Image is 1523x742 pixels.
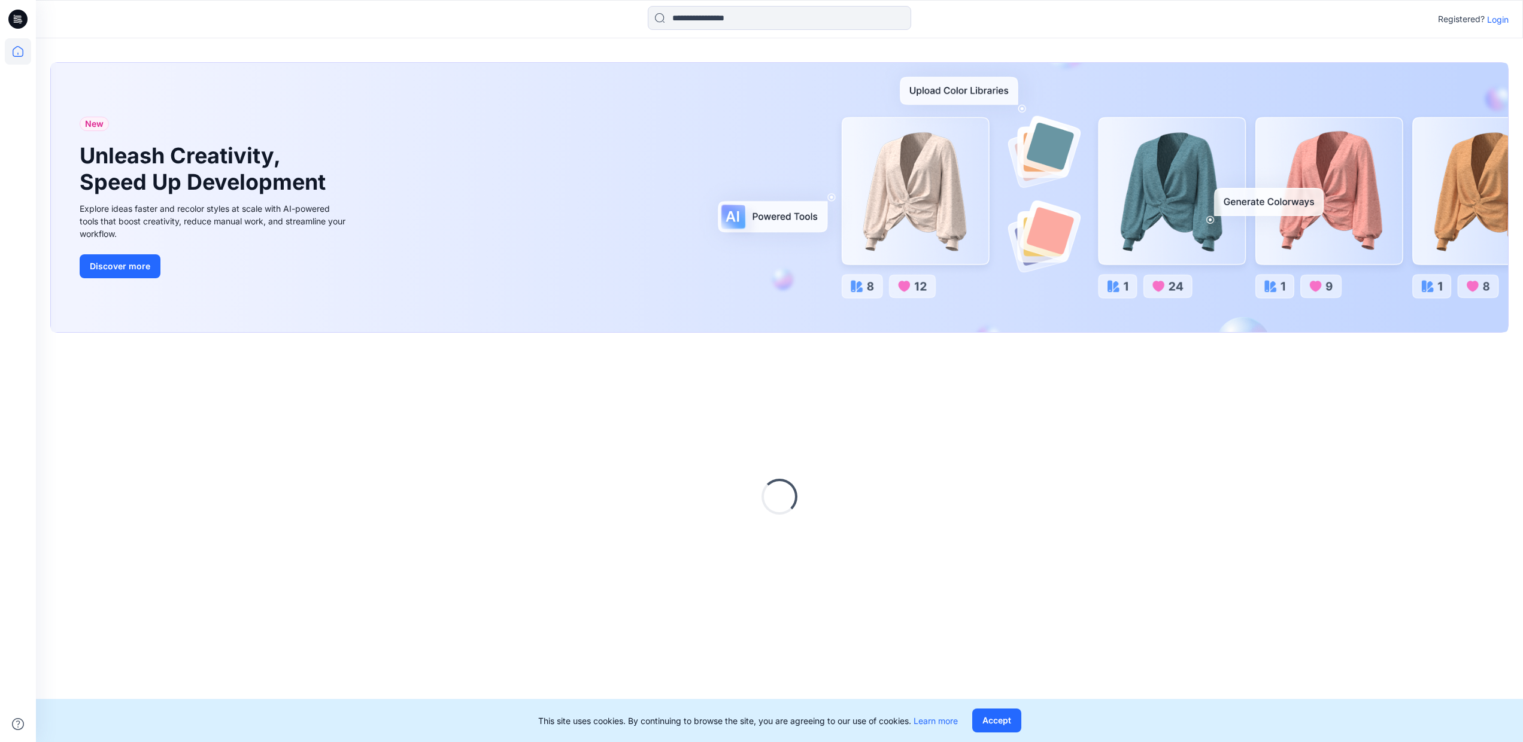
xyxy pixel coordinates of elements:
[85,117,104,131] span: New
[1487,13,1509,26] p: Login
[80,254,349,278] a: Discover more
[972,708,1021,732] button: Accept
[80,143,331,194] h1: Unleash Creativity, Speed Up Development
[80,254,160,278] button: Discover more
[914,716,958,726] a: Learn more
[538,714,958,727] p: This site uses cookies. By continuing to browse the site, you are agreeing to our use of cookies.
[1438,12,1485,26] p: Registered?
[80,202,349,240] div: Explore ideas faster and recolor styles at scale with AI-powered tools that boost creativity, red...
